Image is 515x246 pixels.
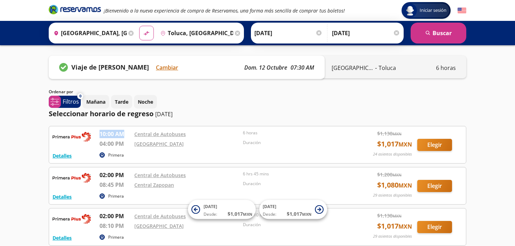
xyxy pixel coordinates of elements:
p: Seleccionar horario de regreso [49,109,153,119]
button: Detalles [53,193,72,200]
small: MXN [393,131,402,136]
p: 24 asientos disponibles [373,151,412,157]
p: Duración [243,181,348,187]
p: Filtros [63,97,79,106]
p: 6 horas [243,130,348,136]
input: Buscar Destino [158,24,233,42]
p: Mañana [86,98,105,105]
span: [DATE] [204,204,217,209]
span: Desde: [204,211,217,217]
span: $ 1,130 [377,130,402,137]
p: 04:00 PM [100,140,131,148]
span: [DATE] [263,204,276,209]
span: $ 1,200 [377,171,402,178]
a: [GEOGRAPHIC_DATA] [134,141,184,147]
p: Ordenar por [49,89,73,95]
p: Tarde [115,98,128,105]
small: MXN [398,223,412,230]
a: Central de Autobuses [134,131,186,137]
span: Iniciar sesión [417,7,449,14]
p: Primera [108,193,124,199]
button: English [458,6,466,15]
p: 08:10 PM [100,222,131,230]
small: MXN [398,182,412,189]
p: Noche [138,98,153,105]
p: 02:00 PM [100,212,131,220]
img: RESERVAMOS [53,130,91,144]
button: Cambiar [156,63,178,72]
button: [DATE]Desde:$1,017MXN [188,200,256,219]
span: $ 1,017 [287,210,311,217]
p: [DATE] [155,110,173,118]
small: MXN [302,212,311,217]
p: 08:45 PM [100,181,131,189]
img: RESERVAMOS [53,171,91,185]
span: 0 [79,93,81,99]
em: ¡Bienvenido a la nueva experiencia de compra de Reservamos, una forma más sencilla de comprar tus... [104,7,345,14]
input: Opcional [332,24,400,42]
p: 07:30 AM [291,63,314,72]
p: 6 horas [436,64,456,72]
span: $ 1,017 [377,221,412,231]
small: MXN [243,212,252,217]
p: Toluca [379,64,396,72]
input: Buscar Origen [51,24,127,42]
button: Noche [134,95,157,109]
input: Elegir Fecha [254,24,323,42]
small: MXN [393,213,402,219]
button: Detalles [53,152,72,159]
a: Central Zapopan [134,182,174,188]
a: Central de Autobuses [134,213,186,220]
a: Central de Autobuses [134,172,186,178]
span: $ 1,017 [377,139,412,149]
p: Primera [108,152,124,158]
small: MXN [398,141,412,148]
button: 0Filtros [49,96,81,108]
button: Buscar [411,23,466,43]
i: Brand Logo [49,4,101,15]
p: 29 asientos disponibles [373,192,412,198]
p: 29 asientos disponibles [373,233,412,239]
button: [DATE]Desde:$1,017MXN [259,200,327,219]
p: [GEOGRAPHIC_DATA] [332,64,373,72]
a: Brand Logo [49,4,101,17]
button: Detalles [53,234,72,241]
p: dom. 12 octubre [244,63,287,72]
p: 6 hrs 45 mins [243,171,348,177]
button: Tarde [111,95,132,109]
p: Primera [108,234,124,240]
button: Elegir [417,180,452,192]
p: 10:00 AM [100,130,131,138]
span: $ 1,130 [377,212,402,219]
button: Elegir [417,221,452,233]
a: [GEOGRAPHIC_DATA] [134,223,184,229]
button: Elegir [417,139,452,151]
small: MXN [393,172,402,177]
span: Desde: [263,211,276,217]
p: 02:00 PM [100,171,131,179]
p: Duración [243,222,348,228]
span: $ 1,080 [377,180,412,190]
p: Duración [243,140,348,146]
div: - [332,64,396,72]
p: Viaje de [PERSON_NAME] [71,63,149,72]
img: RESERVAMOS [53,212,91,226]
button: Mañana [82,95,109,109]
span: $ 1,017 [228,210,252,217]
